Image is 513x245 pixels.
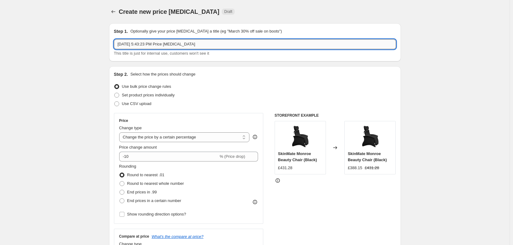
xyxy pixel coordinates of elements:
[348,151,387,162] span: SkinMate Monroe Beauty Chair (Black)
[127,198,181,203] span: End prices in a certain number
[365,165,379,171] strike: £431.28
[224,9,232,14] span: Draft
[119,126,142,130] span: Change type
[127,212,186,216] span: Show rounding direction options?
[348,165,362,171] div: £388.15
[252,134,258,140] div: help
[130,28,282,34] p: Optionally give your price [MEDICAL_DATA] a title (eg "March 30% off sale on boots")
[358,124,382,149] img: 7002_80x.webp
[127,190,157,194] span: End prices in .99
[278,165,292,171] div: £431.28
[127,181,184,186] span: Round to nearest whole number
[288,124,312,149] img: 7002_80x.webp
[278,151,317,162] span: SkinMate Monroe Beauty Chair (Black)
[119,8,220,15] span: Create new price [MEDICAL_DATA]
[114,39,396,49] input: 30% off holiday sale
[275,113,396,118] h6: STOREFRONT EXAMPLE
[130,71,195,77] p: Select how the prices should change
[220,154,245,159] span: % (Price drop)
[119,164,136,169] span: Rounding
[114,28,128,34] h2: Step 1.
[109,7,118,16] button: Price change jobs
[122,84,171,89] span: Use bulk price change rules
[119,118,128,123] h3: Price
[119,152,218,161] input: -15
[122,93,175,97] span: Set product prices individually
[119,234,149,239] h3: Compare at price
[114,51,209,56] span: This title is just for internal use, customers won't see it
[152,234,204,239] button: What's the compare at price?
[119,145,157,150] span: Price change amount
[114,71,128,77] h2: Step 2.
[122,101,151,106] span: Use CSV upload
[127,173,164,177] span: Round to nearest .01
